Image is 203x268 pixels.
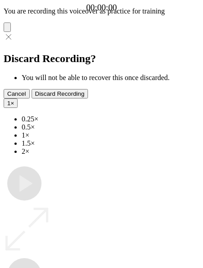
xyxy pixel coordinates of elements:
button: Discard Recording [32,89,88,98]
button: Cancel [4,89,30,98]
span: 1 [7,100,10,107]
li: 1.5× [22,139,199,147]
p: You are recording this voiceover as practice for training [4,7,199,15]
h2: Discard Recording? [4,53,199,65]
li: 0.25× [22,115,199,123]
li: 2× [22,147,199,156]
li: You will not be able to recover this once discarded. [22,74,199,82]
li: 0.5× [22,123,199,131]
li: 1× [22,131,199,139]
button: 1× [4,98,18,108]
a: 00:00:00 [86,3,117,13]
